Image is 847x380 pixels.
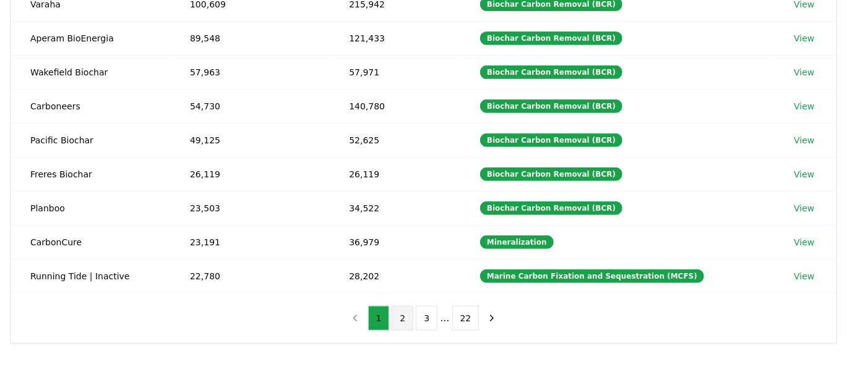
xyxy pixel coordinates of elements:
div: Biochar Carbon Removal (BCR) [480,201,622,215]
td: 121,433 [329,21,460,55]
a: View [794,66,814,78]
div: Biochar Carbon Removal (BCR) [480,167,622,181]
td: 26,119 [170,157,329,191]
td: 36,979 [329,225,460,259]
div: Biochar Carbon Removal (BCR) [480,99,622,113]
td: Freres Biochar [11,157,170,191]
td: 57,971 [329,55,460,89]
button: 1 [368,306,390,331]
td: 28,202 [329,259,460,293]
div: Biochar Carbon Removal (BCR) [480,65,622,79]
td: 54,730 [170,89,329,123]
td: 23,503 [170,191,329,225]
td: Running Tide | Inactive [11,259,170,293]
td: 52,625 [329,123,460,157]
button: 3 [416,306,437,331]
button: 2 [392,306,413,331]
a: View [794,134,814,146]
td: 49,125 [170,123,329,157]
td: 89,548 [170,21,329,55]
td: Pacific Biochar [11,123,170,157]
button: next page [481,306,502,331]
a: View [794,168,814,180]
div: Biochar Carbon Removal (BCR) [480,32,622,45]
td: Aperam BioEnergia [11,21,170,55]
li: ... [440,311,449,326]
td: 22,780 [170,259,329,293]
a: View [794,202,814,214]
a: View [794,270,814,282]
td: 140,780 [329,89,460,123]
button: 22 [452,306,479,331]
td: CarbonCure [11,225,170,259]
a: View [794,32,814,44]
td: 34,522 [329,191,460,225]
a: View [794,236,814,248]
td: 23,191 [170,225,329,259]
td: 57,963 [170,55,329,89]
td: 26,119 [329,157,460,191]
a: View [794,100,814,112]
td: Planboo [11,191,170,225]
div: Mineralization [480,235,554,249]
td: Carboneers [11,89,170,123]
div: Biochar Carbon Removal (BCR) [480,133,622,147]
div: Marine Carbon Fixation and Sequestration (MCFS) [480,269,704,283]
td: Wakefield Biochar [11,55,170,89]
